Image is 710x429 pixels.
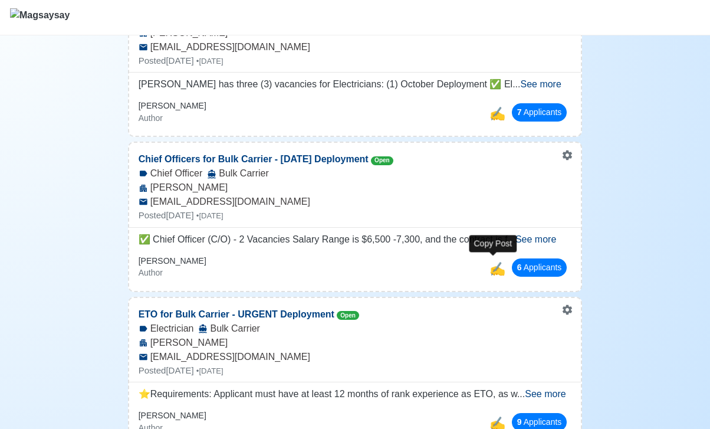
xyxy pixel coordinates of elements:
p: Chief Officers for Bulk Carrier - [DATE] Deployment [129,143,403,166]
div: Posted [DATE] [129,54,581,68]
span: See more [515,234,556,244]
button: 6 Applicants [512,258,567,277]
div: Copy Post [469,235,517,252]
small: Author [139,268,163,277]
span: ⭐️Requirements: Applicant must have at least 12 months of rank experience as ETO, as w [139,389,517,399]
span: copy [489,106,505,121]
span: Chief Officer [150,166,203,181]
div: [EMAIL_ADDRESS][DOMAIN_NAME] [129,40,581,54]
span: ... [517,389,566,399]
span: 7 [517,107,522,117]
div: [EMAIL_ADDRESS][DOMAIN_NAME] [129,350,581,364]
span: copy [489,261,505,276]
small: • [DATE] [196,366,223,375]
img: Magsaysay [10,8,70,30]
span: Open [371,156,393,165]
span: ... [512,79,561,89]
div: [EMAIL_ADDRESS][DOMAIN_NAME] [129,195,581,209]
span: See more [520,79,561,89]
h6: [PERSON_NAME] [139,256,206,266]
span: ... [508,234,557,244]
div: Bulk Carrier [198,322,259,336]
div: Bulk Carrier [207,166,268,181]
div: Posted [DATE] [129,364,581,378]
h6: [PERSON_NAME] [139,411,206,421]
small: • [DATE] [196,57,223,66]
span: ✅ Chief Officer (C/O) - 2 Vacancies Salary Range is $6,500 -7,300, and the contract is f [139,234,508,244]
span: 9 [517,417,522,427]
span: Electrician [150,322,194,336]
small: • [DATE] [196,211,223,220]
span: See more [525,389,566,399]
span: [PERSON_NAME] has three (3) vacancies for Electricians: (1) October Deployment ✅ El [139,79,512,89]
span: Open [337,311,359,320]
small: Author [139,113,163,123]
div: Posted [DATE] [129,209,581,222]
button: copy [487,101,507,126]
button: Magsaysay [9,1,70,35]
button: copy [487,256,507,281]
p: ETO for Bulk Carrier - URGENT Deployment [129,298,369,322]
h6: [PERSON_NAME] [139,101,206,111]
div: [PERSON_NAME] [129,336,581,350]
div: [PERSON_NAME] [129,181,581,195]
span: 6 [517,263,522,272]
button: 7 Applicants [512,103,567,122]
